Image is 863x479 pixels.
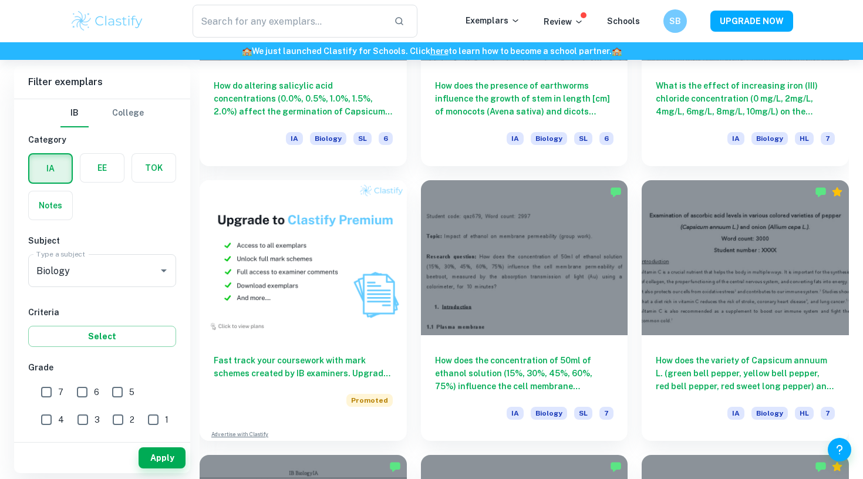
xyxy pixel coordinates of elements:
img: Marked [610,186,622,198]
span: SL [353,132,372,145]
img: Marked [389,461,401,473]
img: Marked [815,186,827,198]
span: 1 [165,413,168,426]
div: Filter type choice [60,99,144,127]
p: Review [544,15,584,28]
input: Search for any exemplars... [193,5,385,38]
h6: Category [28,133,176,146]
span: 6 [599,132,613,145]
span: HL [795,407,814,420]
a: How does the variety of Capsicum annuum L. (green bell pepper, yellow bell pepper, red bell peppe... [642,180,849,441]
h6: Subject [28,234,176,247]
div: Premium [831,186,843,198]
button: TOK [132,154,176,182]
span: 6 [94,386,99,399]
h6: Grade [28,361,176,374]
span: Biology [751,407,788,420]
button: Open [156,262,172,279]
span: 6 [379,132,393,145]
a: Advertise with Clastify [211,430,268,438]
button: EE [80,154,124,182]
img: Marked [610,461,622,473]
span: 🏫 [612,46,622,56]
span: IA [727,407,744,420]
label: Type a subject [36,249,85,259]
span: 5 [129,386,134,399]
img: Thumbnail [200,180,407,335]
button: SB [663,9,687,33]
p: Exemplars [466,14,520,27]
span: 2 [130,413,134,426]
span: SL [574,407,592,420]
span: 7 [821,132,835,145]
button: Help and Feedback [828,438,851,461]
span: Biology [751,132,788,145]
button: UPGRADE NOW [710,11,793,32]
h6: Filter exemplars [14,66,190,99]
h6: Fast track your coursework with mark schemes created by IB examiners. Upgrade now [214,354,393,380]
button: College [112,99,144,127]
button: Apply [139,447,186,468]
h6: We just launched Clastify for Schools. Click to learn how to become a school partner. [2,45,861,58]
h6: How does the variety of Capsicum annuum L. (green bell pepper, yellow bell pepper, red bell peppe... [656,354,835,393]
span: 4 [58,413,64,426]
h6: SB [669,15,682,28]
span: 7 [58,386,63,399]
h6: What is the effect of increasing iron (III) chloride concentration (0 mg/L, 2mg/L, 4mg/L, 6mg/L, ... [656,79,835,118]
span: 3 [95,413,100,426]
span: IA [507,407,524,420]
button: IB [60,99,89,127]
span: IA [727,132,744,145]
button: IA [29,154,72,183]
a: How does the concentration of 50ml of ethanol solution (15%, 30%, 45%, 60%, 75%) influence the ce... [421,180,628,441]
button: Select [28,326,176,347]
span: Biology [531,407,567,420]
h6: Criteria [28,306,176,319]
a: Schools [607,16,640,26]
span: IA [507,132,524,145]
h6: How does the concentration of 50ml of ethanol solution (15%, 30%, 45%, 60%, 75%) influence the ce... [435,354,614,393]
span: 7 [599,407,613,420]
span: Biology [531,132,567,145]
span: Promoted [346,394,393,407]
img: Marked [815,461,827,473]
h6: How does the presence of earthworms influence the growth of stem in length [cm] of monocots (Aven... [435,79,614,118]
button: Notes [29,191,72,220]
span: Biology [310,132,346,145]
span: IA [286,132,303,145]
a: here [430,46,449,56]
span: 7 [821,407,835,420]
span: SL [574,132,592,145]
span: 🏫 [242,46,252,56]
h6: How do altering salicylic acid concentrations (0.0%, 0.5%, 1.0%, 1.5%, 2.0%) affect the germinati... [214,79,393,118]
div: Premium [831,461,843,473]
span: HL [795,132,814,145]
img: Clastify logo [70,9,144,33]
